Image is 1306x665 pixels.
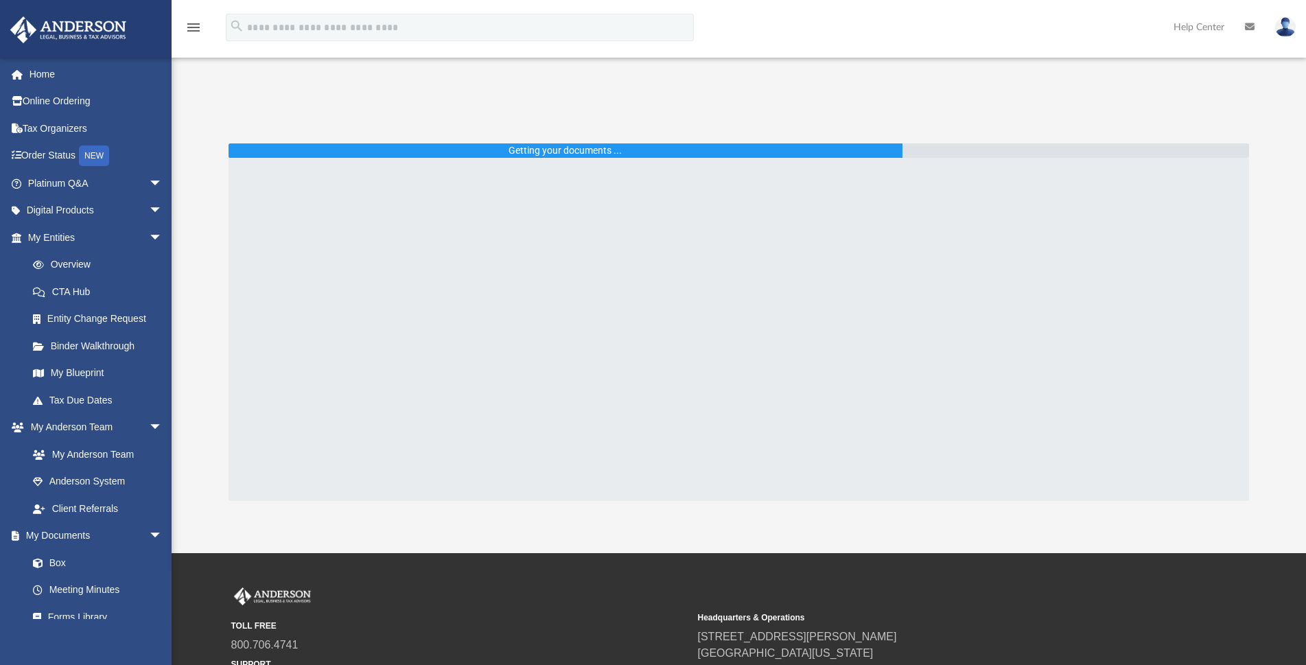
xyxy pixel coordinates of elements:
a: My Blueprint [19,360,176,387]
a: Online Ordering [10,88,183,115]
a: Forms Library [19,603,170,631]
i: search [229,19,244,34]
small: Headquarters & Operations [698,611,1155,624]
a: Client Referrals [19,495,176,522]
span: arrow_drop_down [149,522,176,550]
a: Order StatusNEW [10,142,183,170]
a: Overview [19,251,183,279]
span: arrow_drop_down [149,224,176,252]
a: [GEOGRAPHIC_DATA][US_STATE] [698,647,874,659]
a: Tax Due Dates [19,386,183,414]
a: Anderson System [19,468,176,495]
a: [STREET_ADDRESS][PERSON_NAME] [698,631,897,642]
img: Anderson Advisors Platinum Portal [6,16,130,43]
img: Anderson Advisors Platinum Portal [231,587,314,605]
a: My Anderson Teamarrow_drop_down [10,414,176,441]
a: Entity Change Request [19,305,183,333]
div: Getting your documents ... [509,143,622,158]
a: My Entitiesarrow_drop_down [10,224,183,251]
a: My Anderson Team [19,441,170,468]
span: arrow_drop_down [149,197,176,225]
i: menu [185,19,202,36]
a: 800.706.4741 [231,639,299,651]
a: Tax Organizers [10,115,183,142]
a: menu [185,26,202,36]
a: My Documentsarrow_drop_down [10,522,176,550]
img: User Pic [1275,17,1296,37]
span: arrow_drop_down [149,414,176,442]
a: Box [19,549,170,576]
span: arrow_drop_down [149,170,176,198]
a: CTA Hub [19,278,183,305]
div: NEW [79,145,109,166]
a: Home [10,60,183,88]
a: Binder Walkthrough [19,332,183,360]
small: TOLL FREE [231,620,688,632]
a: Meeting Minutes [19,576,176,604]
a: Digital Productsarrow_drop_down [10,197,183,224]
a: Platinum Q&Aarrow_drop_down [10,170,183,197]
